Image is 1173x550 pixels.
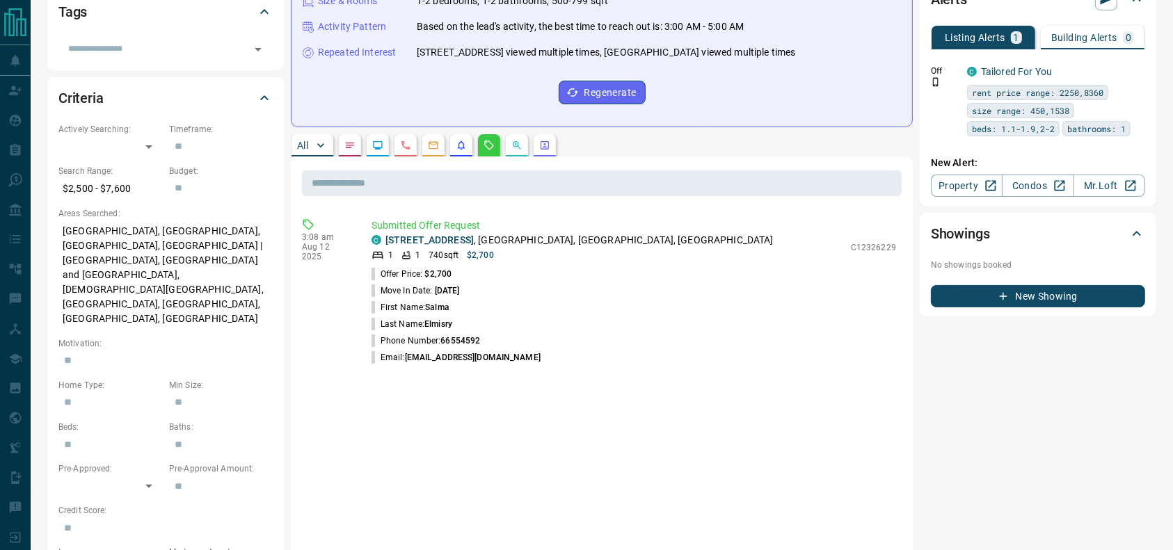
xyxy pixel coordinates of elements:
span: [EMAIL_ADDRESS][DOMAIN_NAME] [405,353,541,362]
p: Activity Pattern [318,19,386,34]
p: Off [931,65,959,77]
p: [GEOGRAPHIC_DATA], [GEOGRAPHIC_DATA], [GEOGRAPHIC_DATA], [GEOGRAPHIC_DATA] | [GEOGRAPHIC_DATA], [... [58,220,273,330]
svg: Emails [428,140,439,151]
button: New Showing [931,285,1145,307]
p: 1 [1014,33,1019,42]
p: 740 sqft [429,249,458,261]
p: Aug 12 2025 [302,242,351,261]
a: Property [931,175,1003,197]
p: Budget: [169,165,273,177]
p: Actively Searching: [58,123,162,136]
p: Areas Searched: [58,207,273,220]
p: No showings booked [931,259,1145,271]
p: Offer Price: [372,268,452,280]
a: Mr.Loft [1074,175,1145,197]
p: $2,700 [467,249,494,261]
p: First Name: [372,301,449,314]
p: 3:08 am [302,232,351,242]
p: Search Range: [58,165,162,177]
span: bathrooms: 1 [1067,122,1126,136]
h2: Showings [931,223,990,245]
p: All [297,140,308,150]
p: Last Name: [372,318,452,330]
span: beds: 1.1-1.9,2-2 [972,122,1055,136]
p: 0 [1126,33,1131,42]
p: Motivation: [58,337,273,350]
p: Submitted Offer Request [372,218,896,233]
span: size range: 450,1538 [972,104,1069,118]
p: Timeframe: [169,123,273,136]
svg: Lead Browsing Activity [372,140,383,151]
span: Elmisry [424,319,452,329]
p: Phone Number: [372,334,480,347]
p: Min Size: [169,379,273,391]
svg: Notes [344,140,356,151]
svg: Listing Alerts [456,140,467,151]
p: [STREET_ADDRESS] viewed multiple times, [GEOGRAPHIC_DATA] viewed multiple times [417,45,795,60]
a: [STREET_ADDRESS] [385,234,474,245]
p: Building Alerts [1051,33,1117,42]
p: , [GEOGRAPHIC_DATA], [GEOGRAPHIC_DATA], [GEOGRAPHIC_DATA] [385,233,774,248]
p: Email: [372,351,541,364]
p: 1 [388,249,393,261]
svg: Requests [484,140,495,151]
svg: Calls [400,140,411,151]
p: Listing Alerts [945,33,1005,42]
div: Showings [931,217,1145,250]
p: Home Type: [58,379,162,391]
div: condos.ca [372,235,381,245]
p: Beds: [58,421,162,433]
svg: Push Notification Only [931,77,941,87]
a: Condos [1002,175,1074,197]
p: 1 [415,249,420,261]
span: Salma [425,302,449,312]
a: Tailored For You [981,66,1052,77]
p: Repeated Interest [318,45,396,60]
p: Baths: [169,421,273,433]
span: rent price range: 2250,8360 [972,86,1103,99]
p: Based on the lead's activity, the best time to reach out is: 3:00 AM - 5:00 AM [417,19,744,34]
p: C12326229 [851,241,896,254]
svg: Agent Actions [539,140,550,151]
p: $2,500 - $7,600 [58,177,162,200]
span: [DATE] [435,286,460,296]
div: Criteria [58,81,273,115]
p: Move In Date: [372,284,459,297]
p: Pre-Approved: [58,462,162,475]
svg: Opportunities [511,140,522,151]
p: Pre-Approval Amount: [169,462,273,475]
p: New Alert: [931,156,1145,170]
p: Credit Score: [58,504,273,517]
h2: Tags [58,1,87,23]
button: Open [248,40,268,59]
h2: Criteria [58,87,104,109]
span: 66554592 [440,336,480,346]
div: condos.ca [967,67,977,76]
span: $2,700 [424,269,452,279]
button: Regenerate [559,81,646,104]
